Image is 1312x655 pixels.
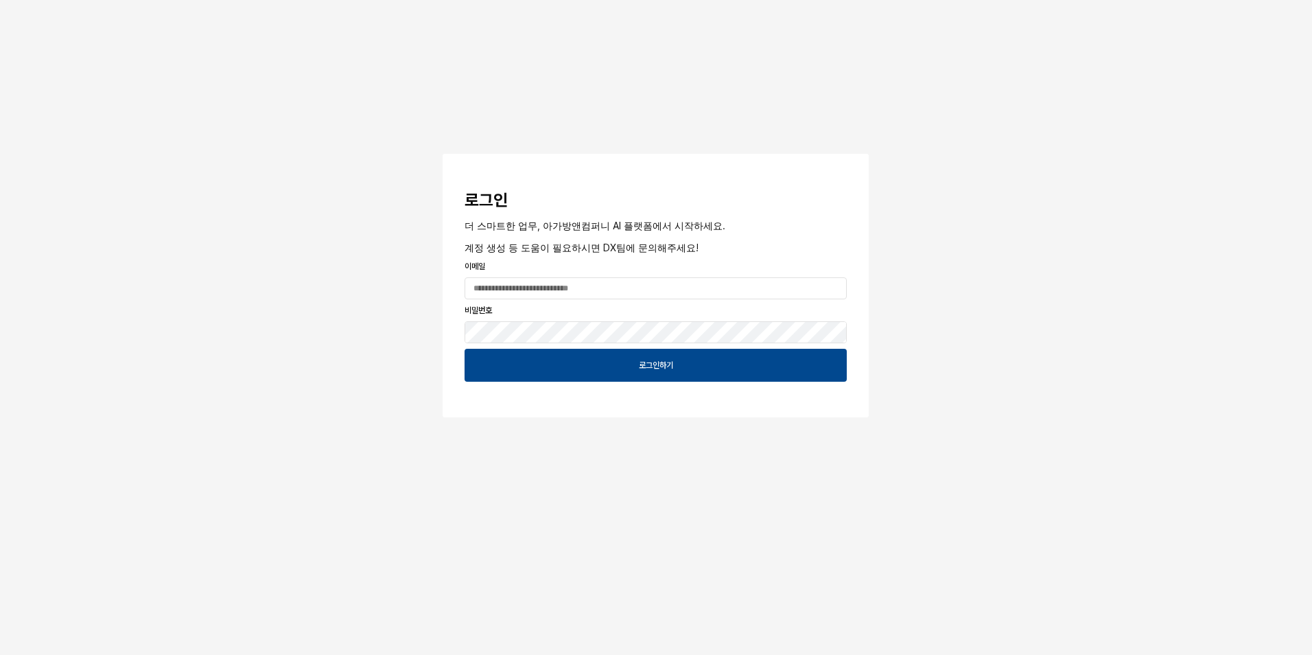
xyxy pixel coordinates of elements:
[465,218,847,233] p: 더 스마트한 업무, 아가방앤컴퍼니 AI 플랫폼에서 시작하세요.
[465,260,847,273] p: 이메일
[465,304,847,317] p: 비밀번호
[465,240,847,255] p: 계정 생성 등 도움이 필요하시면 DX팀에 문의해주세요!
[639,360,673,371] p: 로그인하기
[465,349,847,382] button: 로그인하기
[465,191,847,210] h3: 로그인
